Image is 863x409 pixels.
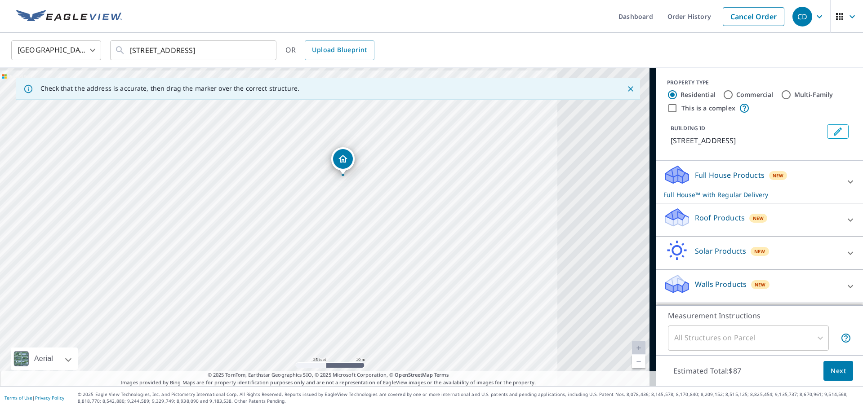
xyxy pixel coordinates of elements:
[663,273,856,299] div: Walls ProductsNew
[35,395,64,401] a: Privacy Policy
[663,164,856,199] div: Full House ProductsNewFull House™ with Regular Delivery
[668,310,851,321] p: Measurement Instructions
[823,361,853,381] button: Next
[434,371,449,378] a: Terms
[681,90,716,99] label: Residential
[753,215,764,222] span: New
[695,170,765,180] p: Full House Products
[312,44,367,56] span: Upload Blueprint
[632,355,645,368] a: Current Level 20, Zoom Out
[827,124,849,139] button: Edit building 1
[695,279,747,290] p: Walls Products
[794,90,833,99] label: Multi-Family
[11,38,101,63] div: [GEOGRAPHIC_DATA]
[4,395,32,401] a: Terms of Use
[632,341,645,355] a: Current Level 20, Zoom In Disabled
[78,391,859,405] p: © 2025 Eagle View Technologies, Inc. and Pictometry International Corp. All Rights Reserved. Repo...
[663,190,840,199] p: Full House™ with Regular Delivery
[773,172,784,179] span: New
[754,248,765,255] span: New
[663,207,856,233] div: Roof ProductsNew
[736,90,774,99] label: Commercial
[681,104,735,113] label: This is a complex
[792,7,812,26] div: CD
[331,147,355,175] div: Dropped pin, building 1, Residential property, 470 Wildwood Pkwy Ballwin, MO 63011
[16,10,122,23] img: EV Logo
[723,7,784,26] a: Cancel Order
[663,240,856,266] div: Solar ProductsNew
[671,135,823,146] p: [STREET_ADDRESS]
[625,83,636,95] button: Close
[285,40,374,60] div: OR
[305,40,374,60] a: Upload Blueprint
[841,333,851,343] span: Your report will include each building or structure inside the parcel boundary. In some cases, du...
[130,38,258,63] input: Search by address or latitude-longitude
[695,246,746,256] p: Solar Products
[31,347,56,370] div: Aerial
[695,212,745,223] p: Roof Products
[208,371,449,379] span: © 2025 TomTom, Earthstar Geographics SIO, © 2025 Microsoft Corporation, ©
[755,281,766,288] span: New
[831,365,846,377] span: Next
[671,124,705,132] p: BUILDING ID
[40,84,299,92] p: Check that the address is accurate, then drag the marker over the correct structure.
[4,395,64,400] p: |
[667,79,852,87] div: PROPERTY TYPE
[668,325,829,351] div: All Structures on Parcel
[11,347,78,370] div: Aerial
[395,371,432,378] a: OpenStreetMap
[666,361,748,381] p: Estimated Total: $87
